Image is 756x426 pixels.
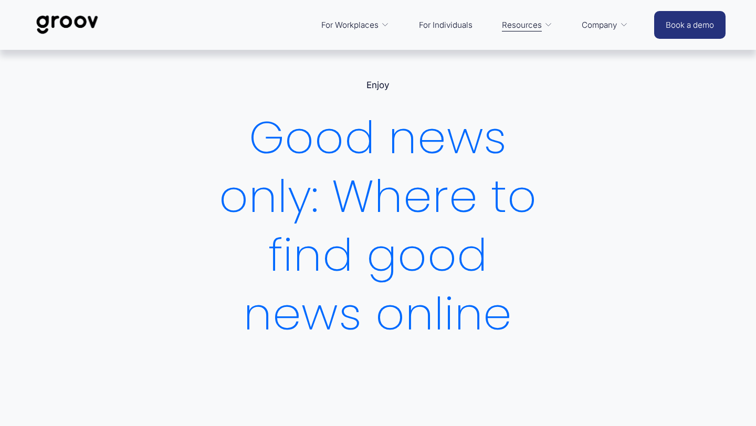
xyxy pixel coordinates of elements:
[502,18,542,32] span: Resources
[497,13,558,37] a: folder dropdown
[316,13,395,37] a: folder dropdown
[30,7,104,42] img: Groov | Workplace Science Platform | Unlock Performance | Drive Results
[204,109,552,344] h1: Good news only: Where to find good news online
[654,11,726,39] a: Book a demo
[582,18,617,32] span: Company
[321,18,379,32] span: For Workplaces
[576,13,633,37] a: folder dropdown
[414,13,478,37] a: For Individuals
[366,80,390,90] a: Enjoy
